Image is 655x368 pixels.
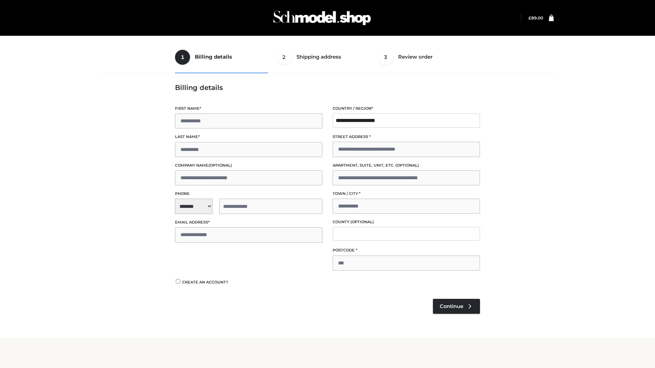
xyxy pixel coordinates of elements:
[440,303,463,309] span: Continue
[271,4,373,31] img: Schmodel Admin 964
[208,163,232,168] span: (optional)
[350,219,374,224] span: (optional)
[395,163,419,168] span: (optional)
[333,190,480,197] label: Town / City
[175,279,181,283] input: Create an account?
[175,105,322,112] label: First name
[528,15,543,20] bdi: 89.00
[175,190,322,197] label: Phone
[528,15,543,20] a: £89.00
[175,162,322,169] label: Company name
[333,105,480,112] label: Country / Region
[333,162,480,169] label: Apartment, suite, unit, etc.
[175,134,322,140] label: Last name
[175,83,480,92] h3: Billing details
[433,299,480,314] a: Continue
[182,280,228,285] span: Create an account?
[175,219,322,226] label: Email address
[528,15,531,20] span: £
[333,134,480,140] label: Street address
[333,219,480,225] label: County
[333,247,480,254] label: Postcode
